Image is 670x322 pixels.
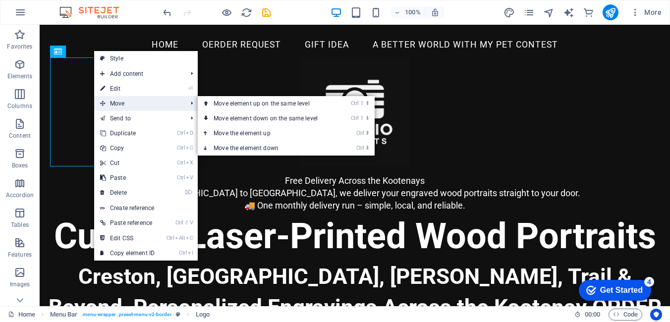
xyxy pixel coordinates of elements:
i: V [186,174,193,181]
button: Usercentrics [650,309,662,321]
i: Publish [605,7,616,18]
a: CtrlVPaste [94,170,161,185]
i: Ctrl [177,130,185,136]
div: Get Started [27,11,69,20]
i: C [186,235,193,241]
i: Commerce [583,7,594,18]
i: ⬆ [365,130,370,136]
button: More [626,4,666,20]
i: AI Writer [563,7,574,18]
button: Click here to leave preview mode and continue editing [221,6,232,18]
i: Ctrl [351,115,359,121]
i: Ctrl [175,219,183,226]
i: C [186,145,193,151]
button: pages [523,6,535,18]
button: commerce [583,6,595,18]
span: Click to select. Double-click to edit [50,309,78,321]
i: Undo: Delete elements (Ctrl+Z) [162,7,173,18]
a: Click to cancel selection. Double-click to open Pages [8,309,35,321]
a: Ctrl⇧⬇Move element down on the same level [198,111,337,126]
i: Ctrl [177,174,185,181]
i: Ctrl [179,250,187,256]
h6: 100% [405,6,421,18]
i: ⇧ [360,115,364,121]
i: Alt [175,235,185,241]
p: Columns [7,102,32,110]
i: ⬇ [365,145,370,151]
button: undo [161,6,173,18]
span: Click to select. Double-click to edit [196,309,210,321]
i: ⬇ [365,115,370,121]
button: design [503,6,515,18]
i: D [186,130,193,136]
i: ⬆ [365,100,370,107]
i: Pages (Ctrl+Alt+S) [523,7,535,18]
i: X [186,160,193,166]
a: Ctrl⬆Move the element up [198,126,337,141]
p: Elements [7,72,33,80]
i: ⌦ [185,189,193,196]
button: save [260,6,272,18]
i: Ctrl [167,235,174,241]
span: Add content [94,66,183,81]
i: I [188,250,193,256]
a: CtrlAltCEdit CSS [94,231,161,246]
i: Navigator [543,7,555,18]
i: On resize automatically adjust zoom level to fit chosen device. [431,8,440,17]
a: Ctrl⇧⬆Move element up on the same level [198,96,337,111]
nav: breadcrumb [50,309,210,321]
i: Reload page [241,7,252,18]
i: Ctrl [177,145,185,151]
i: V [190,219,193,226]
a: Ctrl⇧VPaste reference [94,215,161,230]
a: CtrlICopy element ID [94,246,161,261]
span: More [630,7,662,17]
a: Send to [94,111,183,126]
img: Editor Logo [57,6,131,18]
div: 4 [71,2,81,12]
a: CtrlCCopy [94,141,161,156]
a: Ctrl⬇Move the element down [198,141,337,156]
p: Boxes [12,161,28,169]
p: Content [9,132,31,140]
a: ⏎Edit [94,81,161,96]
span: : [592,311,593,318]
p: Tables [11,221,29,229]
span: Move [94,96,183,111]
i: ⇧ [360,100,364,107]
a: ⌦Delete [94,185,161,200]
i: Ctrl [177,160,185,166]
a: Style [94,51,198,66]
span: Code [613,309,638,321]
span: . menu-wrapper .preset-menu-v2-border [81,309,171,321]
button: reload [240,6,252,18]
p: Images [10,280,30,288]
i: Design (Ctrl+Alt+Y) [503,7,515,18]
p: Features [8,251,32,259]
i: Ctrl [351,100,359,107]
i: This element is a customizable preset [176,312,180,317]
i: Ctrl [356,145,364,151]
i: ⇧ [184,219,189,226]
i: ⏎ [188,85,193,92]
div: Get Started 4 items remaining, 20% complete [5,5,78,26]
a: CtrlDDuplicate [94,126,161,141]
i: Save (Ctrl+S) [261,7,272,18]
button: Code [609,309,642,321]
button: text_generator [563,6,575,18]
button: 100% [390,6,425,18]
a: Create reference [94,201,198,215]
h6: Session time [574,309,601,321]
button: publish [603,4,618,20]
span: 00 00 [585,309,600,321]
i: Ctrl [356,130,364,136]
a: CtrlXCut [94,156,161,170]
p: Favorites [7,43,32,51]
button: navigator [543,6,555,18]
p: Accordion [6,191,34,199]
